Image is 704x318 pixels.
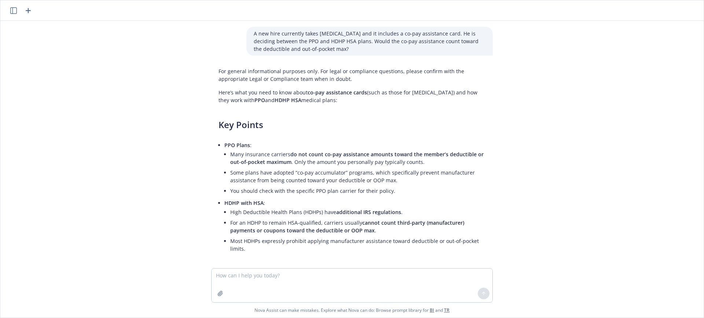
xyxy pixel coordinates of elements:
li: Some plans have adopted “co-pay accumulator” programs, which specifically prevent manufacturer as... [230,167,485,186]
span: co-pay assistance cards [308,89,367,96]
span: cannot count third-party (manufacturer) payments or coupons toward the deductible or OOP max [230,219,464,234]
p: : [224,199,485,207]
li: You should check with the specific PPO plan carrier for their policy. [230,186,485,196]
li: For an HDHP to remain HSA-qualified, carriers usually . [230,217,485,236]
h3: Key Points [219,119,485,131]
p: : [224,141,485,149]
p: For general informational purposes only. For legal or compliance questions, please confirm with t... [219,67,485,83]
span: do not count co-pay assistance amounts toward the member’s deductible or out-of-pocket maximum [230,151,484,165]
span: HDHP HSA [275,97,301,104]
span: additional IRS regulations [336,209,401,216]
a: TR [444,307,450,313]
li: High Deductible Health Plans (HDHPs) have . [230,207,485,217]
li: Many insurance carriers . Only the amount you personally pay typically counts. [230,149,485,167]
span: Nova Assist can make mistakes. Explore what Nova can do: Browse prompt library for and [3,303,701,318]
li: Most HDHPs expressly prohibit applying manufacturer assistance toward deductible or out-of-pocket... [230,236,485,254]
p: A new hire currently takes [MEDICAL_DATA] and it includes a co-pay assistance card. He is decidin... [254,30,485,53]
p: Here’s what you need to know about (such as those for [MEDICAL_DATA]) and how they work with and ... [219,89,485,104]
a: BI [430,307,434,313]
span: PPO [254,97,265,104]
span: PPO Plans [224,142,250,149]
span: HDHP with HSA [224,199,264,206]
